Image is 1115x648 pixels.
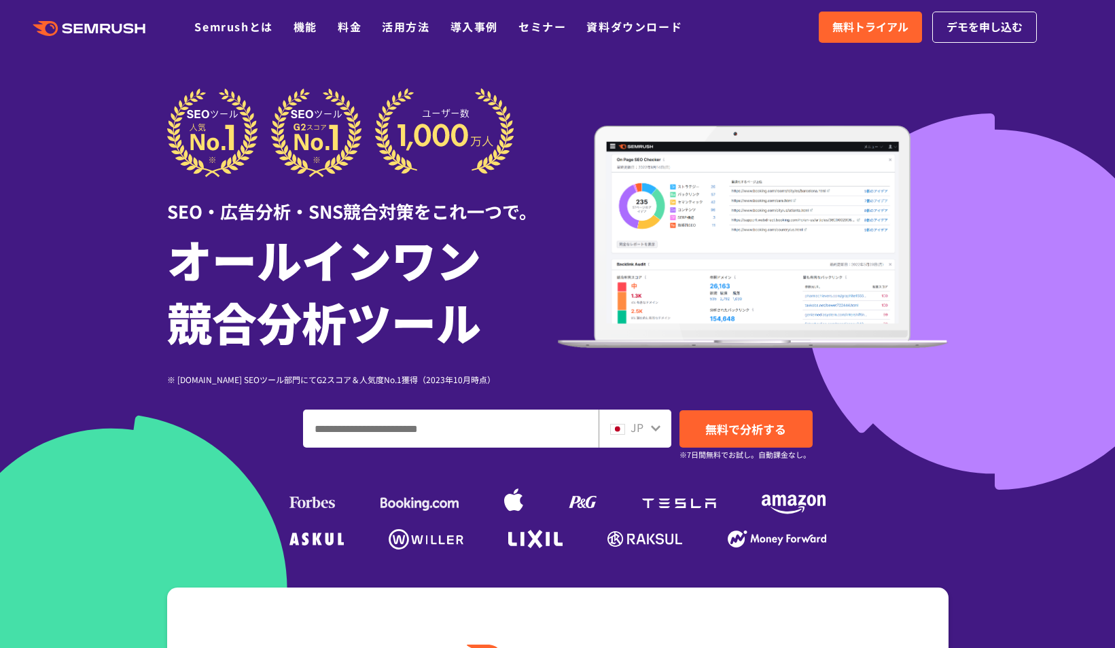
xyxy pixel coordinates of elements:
[631,419,643,435] span: JP
[932,12,1037,43] a: デモを申し込む
[679,448,811,461] small: ※7日間無料でお試し。自動課金なし。
[946,18,1023,36] span: デモを申し込む
[450,18,498,35] a: 導入事例
[194,18,272,35] a: Semrushとは
[705,420,786,437] span: 無料で分析する
[832,18,908,36] span: 無料トライアル
[586,18,682,35] a: 資料ダウンロード
[167,177,558,224] div: SEO・広告分析・SNS競合対策をこれ一つで。
[167,373,558,386] div: ※ [DOMAIN_NAME] SEOツール部門にてG2スコア＆人気度No.1獲得（2023年10月時点）
[304,410,598,447] input: ドメイン、キーワードまたはURLを入力してください
[294,18,317,35] a: 機能
[338,18,361,35] a: 料金
[679,410,813,448] a: 無料で分析する
[819,12,922,43] a: 無料トライアル
[382,18,429,35] a: 活用方法
[518,18,566,35] a: セミナー
[167,228,558,353] h1: オールインワン 競合分析ツール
